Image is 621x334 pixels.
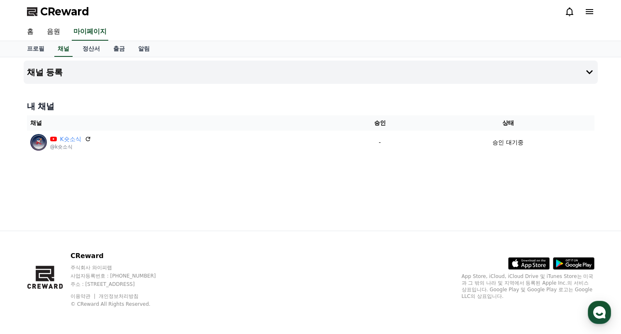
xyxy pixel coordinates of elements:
a: 정산서 [76,41,107,57]
span: CReward [40,5,89,18]
a: 알림 [132,41,156,57]
p: - [341,138,419,147]
p: @k숏소식 [50,144,91,150]
button: 채널 등록 [24,61,598,84]
a: 마이페이지 [72,23,108,41]
a: 이용약관 [71,293,97,299]
img: K숏소식 [30,134,47,151]
th: 상태 [422,115,594,131]
a: 음원 [40,23,67,41]
th: 승인 [338,115,422,131]
a: 출금 [107,41,132,57]
a: 개인정보처리방침 [99,293,139,299]
p: 주소 : [STREET_ADDRESS] [71,281,172,288]
a: 채널 [54,41,73,57]
p: App Store, iCloud, iCloud Drive 및 iTunes Store는 미국과 그 밖의 나라 및 지역에서 등록된 Apple Inc.의 서비스 상표입니다. Goo... [462,273,594,300]
p: CReward [71,251,172,261]
a: CReward [27,5,89,18]
p: 주식회사 와이피랩 [71,264,172,271]
p: © CReward All Rights Reserved. [71,301,172,307]
a: 프로필 [20,41,51,57]
h4: 내 채널 [27,100,594,112]
p: 사업자등록번호 : [PHONE_NUMBER] [71,273,172,279]
p: 승인 대기중 [492,138,523,147]
h4: 채널 등록 [27,68,63,77]
a: K숏소식 [60,135,81,144]
th: 채널 [27,115,338,131]
a: 홈 [20,23,40,41]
